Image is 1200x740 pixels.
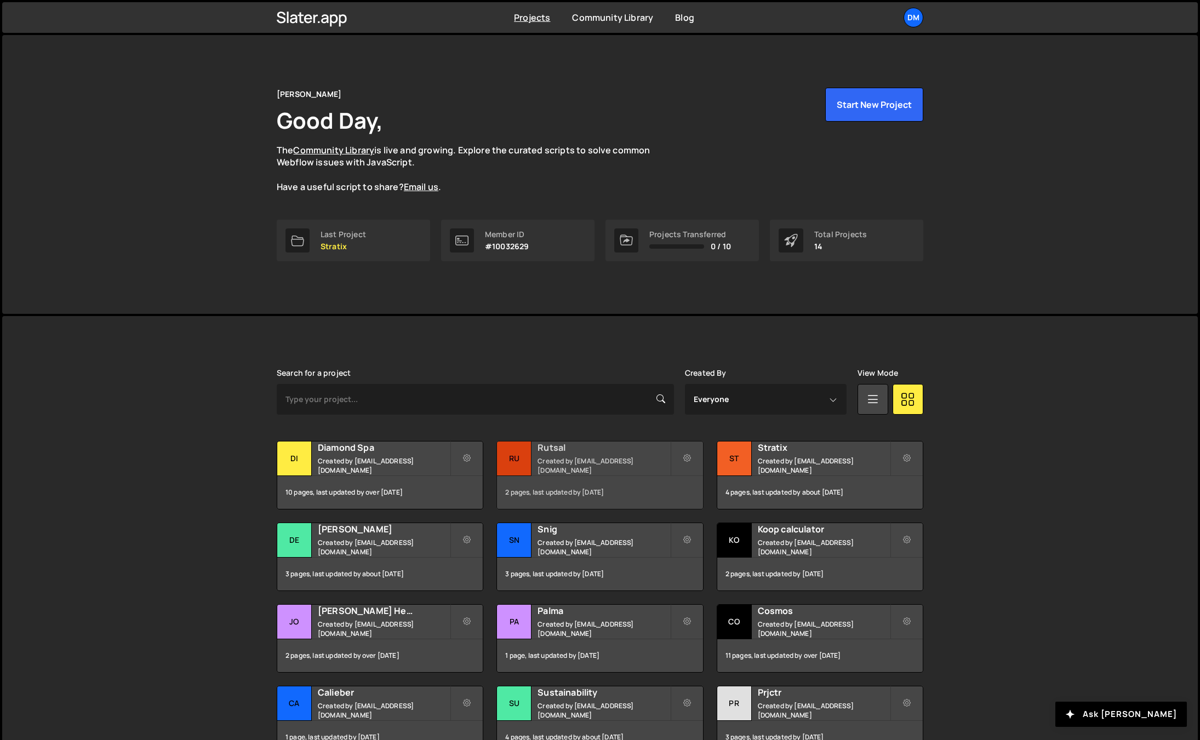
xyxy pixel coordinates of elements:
a: Ko Koop calculator Created by [EMAIL_ADDRESS][DOMAIN_NAME] 2 pages, last updated by [DATE] [717,523,923,591]
div: Su [497,686,532,721]
a: Pa Palma Created by [EMAIL_ADDRESS][DOMAIN_NAME] 1 page, last updated by [DATE] [496,604,703,673]
div: Di [277,441,312,476]
div: 2 pages, last updated by [DATE] [497,476,702,509]
h2: Rutsal [538,441,670,454]
p: 14 [814,242,867,251]
small: Created by [EMAIL_ADDRESS][DOMAIN_NAME] [538,701,670,720]
div: 11 pages, last updated by over [DATE] [717,639,923,672]
div: Last Project [321,230,366,239]
label: Created By [685,369,727,377]
div: Ru [497,441,532,476]
a: St Stratix Created by [EMAIL_ADDRESS][DOMAIN_NAME] 4 pages, last updated by about [DATE] [717,441,923,509]
input: Type your project... [277,384,674,415]
div: 4 pages, last updated by about [DATE] [717,476,923,509]
a: Sn Snig Created by [EMAIL_ADDRESS][DOMAIN_NAME] 3 pages, last updated by [DATE] [496,523,703,591]
a: Jo [PERSON_NAME] Health Created by [EMAIL_ADDRESS][DOMAIN_NAME] 2 pages, last updated by over [DATE] [277,604,483,673]
div: Pr [717,686,752,721]
small: Created by [EMAIL_ADDRESS][DOMAIN_NAME] [318,619,450,638]
small: Created by [EMAIL_ADDRESS][DOMAIN_NAME] [318,456,450,475]
h2: [PERSON_NAME] Health [318,605,450,617]
div: 3 pages, last updated by about [DATE] [277,558,483,590]
a: Blog [675,12,694,24]
a: Co Cosmos Created by [EMAIL_ADDRESS][DOMAIN_NAME] 11 pages, last updated by over [DATE] [717,604,923,673]
a: De [PERSON_NAME] Created by [EMAIL_ADDRESS][DOMAIN_NAME] 3 pages, last updated by about [DATE] [277,523,483,591]
a: Dm [904,8,923,27]
h2: [PERSON_NAME] [318,523,450,535]
div: Projects Transferred [649,230,731,239]
h2: Snig [538,523,670,535]
h2: Palma [538,605,670,617]
div: De [277,523,312,558]
small: Created by [EMAIL_ADDRESS][DOMAIN_NAME] [538,538,670,557]
div: 3 pages, last updated by [DATE] [497,558,702,590]
div: Total Projects [814,230,867,239]
span: 0 / 10 [711,242,731,251]
small: Created by [EMAIL_ADDRESS][DOMAIN_NAME] [758,701,890,720]
div: Co [717,605,752,639]
div: 2 pages, last updated by [DATE] [717,558,923,590]
small: Created by [EMAIL_ADDRESS][DOMAIN_NAME] [538,456,670,475]
small: Created by [EMAIL_ADDRESS][DOMAIN_NAME] [318,538,450,557]
h2: Stratix [758,441,890,454]
h2: Cosmos [758,605,890,617]
small: Created by [EMAIL_ADDRESS][DOMAIN_NAME] [758,456,890,475]
button: Ask [PERSON_NAME] [1055,702,1187,727]
h2: Calieber [318,686,450,698]
button: Start New Project [825,88,923,122]
label: View Mode [858,369,898,377]
h2: Sustainability [538,686,670,698]
div: St [717,441,752,476]
h2: Diamond Spa [318,441,450,454]
h1: Good Day, [277,105,383,135]
div: 2 pages, last updated by over [DATE] [277,639,483,672]
a: Di Diamond Spa Created by [EMAIL_ADDRESS][DOMAIN_NAME] 10 pages, last updated by over [DATE] [277,441,483,509]
a: Community Library [293,144,374,156]
div: [PERSON_NAME] [277,88,341,101]
h2: Koop calculator [758,523,890,535]
div: 10 pages, last updated by over [DATE] [277,476,483,509]
small: Created by [EMAIL_ADDRESS][DOMAIN_NAME] [318,701,450,720]
div: Pa [497,605,532,639]
div: Ca [277,686,312,721]
a: Ru Rutsal Created by [EMAIL_ADDRESS][DOMAIN_NAME] 2 pages, last updated by [DATE] [496,441,703,509]
a: Email us [404,181,438,193]
a: Projects [514,12,550,24]
div: Member ID [485,230,529,239]
div: 1 page, last updated by [DATE] [497,639,702,672]
small: Created by [EMAIL_ADDRESS][DOMAIN_NAME] [758,538,890,557]
small: Created by [EMAIL_ADDRESS][DOMAIN_NAME] [538,619,670,638]
p: #10032629 [485,242,529,251]
div: Jo [277,605,312,639]
a: Community Library [572,12,653,24]
p: The is live and growing. Explore the curated scripts to solve common Webflow issues with JavaScri... [277,144,671,193]
label: Search for a project [277,369,351,377]
div: Ko [717,523,752,558]
h2: Prjctr [758,686,890,698]
a: Last Project Stratix [277,220,430,261]
p: Stratix [321,242,366,251]
div: Sn [497,523,532,558]
small: Created by [EMAIL_ADDRESS][DOMAIN_NAME] [758,619,890,638]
